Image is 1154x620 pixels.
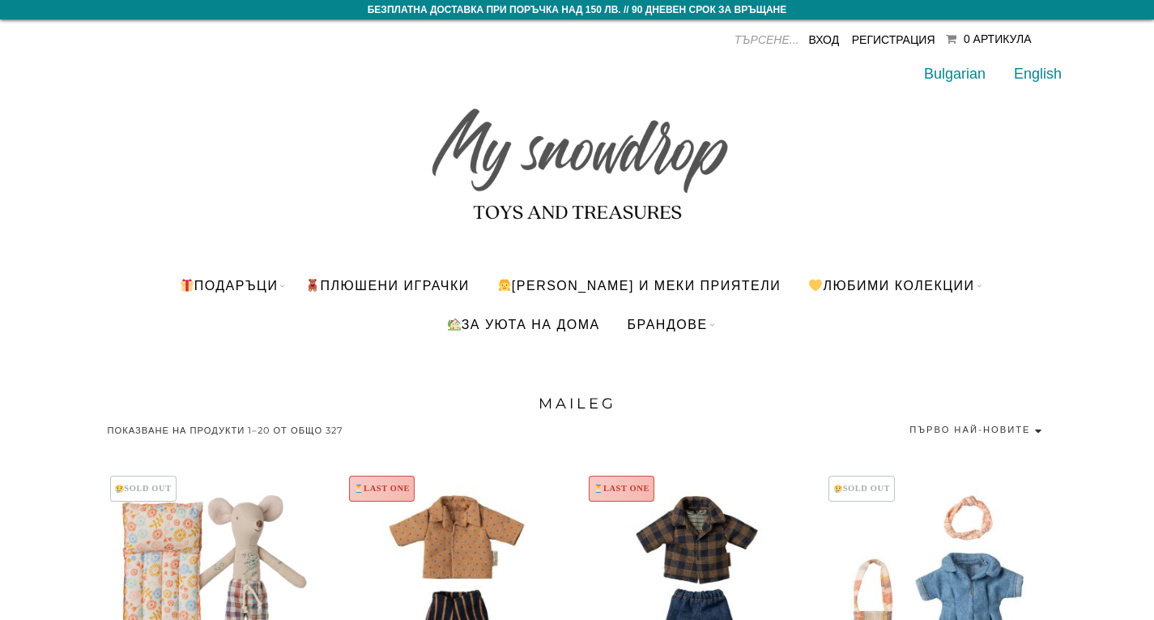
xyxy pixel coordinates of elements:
a: English [1014,66,1062,82]
img: 💛 [809,279,822,292]
select: Поръчка [832,419,1047,441]
a: 0 Артикула [946,32,1032,45]
a: [PERSON_NAME] и меки приятели [485,266,794,305]
a: Вход Регистрация [808,33,935,46]
a: БРАНДОВЕ [615,305,720,344]
p: Показване на продукти 1–20 от общо 327 [108,419,344,442]
div: 0 Артикула [964,32,1032,45]
a: ПЛЮШЕНИ ИГРАЧКИ [293,266,481,305]
img: My snowdrop [424,79,731,233]
a: За уюта на дома [434,305,611,344]
a: Подаръци [167,266,290,305]
img: 🎁 [181,279,194,292]
img: 🧸 [306,279,319,292]
img: 🏡 [448,318,461,331]
a: Bulgarian [924,66,986,82]
input: ТЪРСЕНЕ... [677,28,798,52]
a: Любими Колекции [796,266,986,305]
img: 👧 [498,279,511,292]
h1: Maileg [108,392,1047,415]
